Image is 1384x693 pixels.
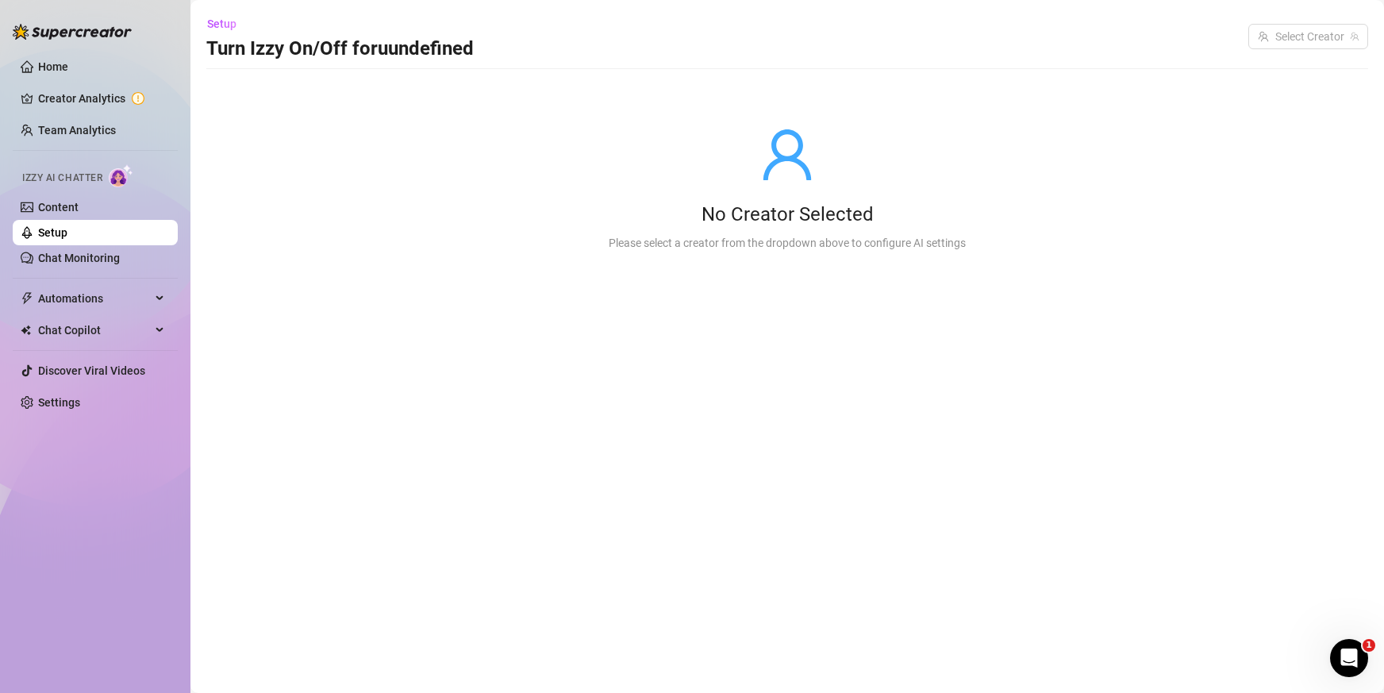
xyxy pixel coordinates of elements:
div: No Creator Selected [609,202,966,228]
iframe: Intercom live chat [1330,639,1368,677]
a: Team Analytics [38,124,116,137]
span: Izzy AI Chatter [22,171,102,186]
button: Setup [206,11,249,37]
span: 1 [1363,639,1375,652]
span: Automations [38,286,151,311]
span: team [1350,32,1359,41]
a: Discover Viral Videos [38,364,145,377]
a: Setup [38,226,67,239]
a: Creator Analytics exclamation-circle [38,86,165,111]
a: Content [38,201,79,214]
span: thunderbolt [21,292,33,305]
a: Chat Monitoring [38,252,120,264]
div: Please select a creator from the dropdown above to configure AI settings [609,234,966,252]
img: logo-BBDzfeDw.svg [13,24,132,40]
a: Settings [38,396,80,409]
a: Home [38,60,68,73]
span: user [759,126,816,183]
span: Chat Copilot [38,318,151,343]
span: Setup [207,17,236,30]
img: Chat Copilot [21,325,31,336]
h3: Turn Izzy On/Off for uundefined [206,37,474,62]
img: AI Chatter [109,164,133,187]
